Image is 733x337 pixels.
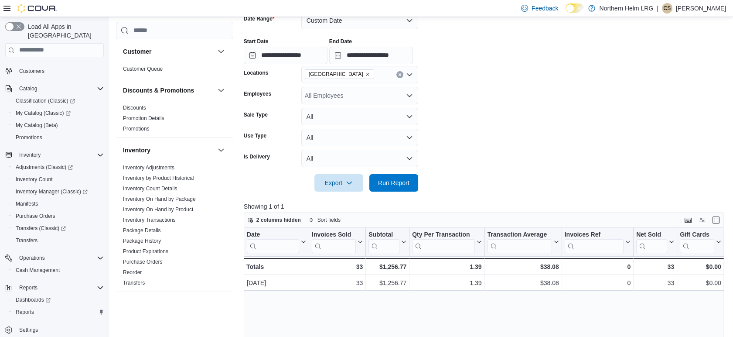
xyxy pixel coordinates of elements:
button: Reports [9,306,107,318]
button: My Catalog (Beta) [9,119,107,131]
span: Export [320,174,358,192]
button: Display options [697,215,707,225]
span: Inventory Transactions [123,217,176,224]
div: Gift Card Sales [680,230,714,253]
button: Cash Management [9,264,107,276]
span: Inventory [19,151,41,158]
button: Export [314,174,363,192]
div: Invoices Ref [564,230,623,239]
div: $38.08 [487,278,559,288]
span: Product Expirations [123,248,168,255]
span: Inventory On Hand by Product [123,206,193,213]
a: Inventory On Hand by Product [123,206,193,213]
span: Inventory [16,150,104,160]
button: Operations [2,252,107,264]
a: Classification (Classic) [9,95,107,107]
span: Classification (Classic) [16,97,75,104]
a: Classification (Classic) [12,96,78,106]
a: Inventory Manager (Classic) [9,186,107,198]
a: Transfers (Classic) [9,222,107,234]
span: Sort fields [317,217,341,224]
button: Reports [2,282,107,294]
span: Inventory Count Details [123,185,177,192]
span: Inventory Manager (Classic) [12,186,104,197]
a: Reports [12,307,38,317]
button: All [301,129,418,146]
span: Purchase Orders [123,258,163,265]
button: Inventory [2,149,107,161]
button: Customer [123,47,214,56]
div: $1,256.77 [368,278,406,288]
span: Transfers (Classic) [16,225,66,232]
a: Adjustments (Classic) [9,161,107,173]
span: Purchase Orders [16,213,55,220]
label: Employees [244,90,271,97]
div: Invoices Sold [312,230,356,239]
span: Promotions [123,125,150,132]
a: Manifests [12,199,41,209]
span: Reports [12,307,104,317]
button: Customers [2,65,107,77]
span: Discounts [123,104,146,111]
button: Reports [16,282,41,293]
span: CS [664,3,671,14]
button: Transaction Average [487,230,559,253]
span: Catalog [16,83,104,94]
button: Settings [2,323,107,336]
div: 0 [565,278,631,288]
a: My Catalog (Classic) [9,107,107,119]
span: Manifests [16,200,38,207]
span: Transfers [123,279,145,286]
span: Run Report [378,179,409,187]
div: Subtotal [368,230,399,253]
input: Press the down key to open a popover containing a calendar. [329,47,413,64]
a: Transfers [12,235,41,246]
span: Reorder [123,269,142,276]
span: Inventory Adjustments [123,164,174,171]
img: Cova [17,4,57,13]
span: Adjustments (Classic) [16,164,73,171]
button: Inventory [16,150,44,160]
a: Transfers [123,280,145,286]
div: [DATE] [247,278,306,288]
div: Net Sold [636,230,667,239]
div: 33 [312,261,363,272]
button: Gift Cards [680,230,721,253]
span: Inventory by Product Historical [123,175,194,182]
span: Adjustments (Classic) [12,162,104,172]
span: [GEOGRAPHIC_DATA] [309,70,363,79]
a: Promotions [12,132,46,143]
button: Promotions [9,131,107,144]
span: Promotions [12,132,104,143]
input: Dark Mode [566,3,584,13]
span: Package History [123,237,161,244]
div: Date [247,230,299,253]
span: Load All Apps in [GEOGRAPHIC_DATA] [24,22,104,40]
button: Discounts & Promotions [216,85,226,96]
div: Gift Cards [680,230,714,239]
span: Reports [16,309,34,316]
span: My Catalog (Beta) [12,120,104,131]
a: Package Details [123,227,161,234]
a: Reorder [123,269,142,275]
span: Settings [19,327,38,334]
button: 2 columns hidden [244,215,304,225]
span: Dashboards [16,296,51,303]
button: Qty Per Transaction [412,230,481,253]
span: Transfers [12,235,104,246]
div: Qty Per Transaction [412,230,474,239]
span: Customer Queue [123,65,163,72]
div: $0.00 [680,278,721,288]
button: Enter fullscreen [711,215,721,225]
button: Invoices Ref [564,230,630,253]
span: Feedback [532,4,558,13]
div: Catherine Steele [662,3,672,14]
a: Inventory Count [12,174,56,185]
a: Promotions [123,126,150,132]
span: Customers [16,65,104,76]
button: Subtotal [368,230,406,253]
span: Transfers [16,237,38,244]
button: Catalog [2,83,107,95]
div: Net Sold [636,230,667,253]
